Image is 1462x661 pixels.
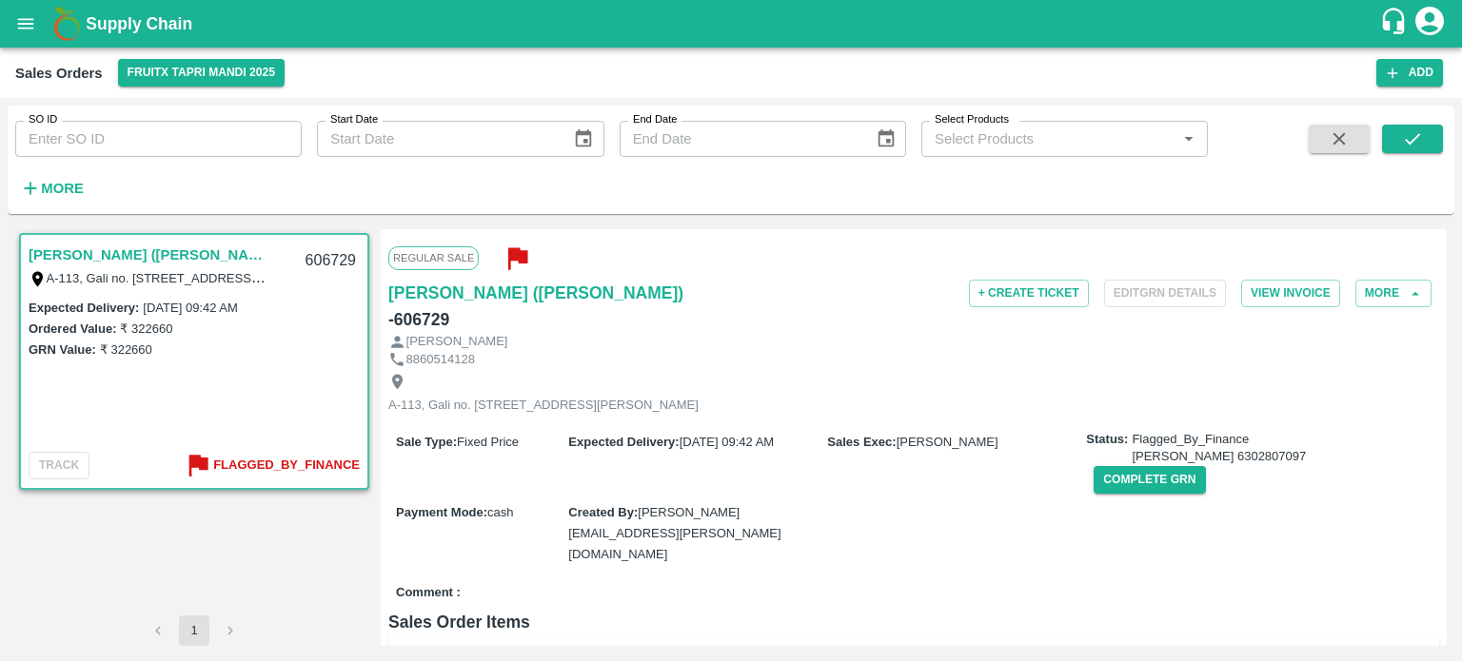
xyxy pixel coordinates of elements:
label: Created By : [568,505,638,519]
b: Flagged_By_Finance [213,455,360,476]
button: Complete GRN [1094,466,1205,494]
div: [PERSON_NAME] 6302807097 [1132,448,1306,466]
span: Flagged_By_Finance [1132,431,1306,466]
img: logo [48,5,86,43]
b: Supply Chain [86,14,192,33]
input: Select Products [927,126,1171,151]
button: Choose date [565,121,602,157]
label: Ordered Value: [29,321,116,336]
label: Payment Mode : [396,505,487,519]
label: GRN Value: [29,342,96,357]
span: [DATE] 09:42 AM [680,435,774,449]
strong: More [41,181,84,196]
input: End Date [620,121,860,157]
button: Choose date [868,121,904,157]
button: Add [1376,59,1443,87]
span: cash [487,505,513,519]
label: ₹ 322660 [100,342,152,357]
label: Sale Type : [396,435,457,449]
button: Flagged_By_Finance [183,450,360,481]
button: open drawer [4,2,48,46]
label: Select Products [935,112,1009,127]
span: Fixed Price [457,435,519,449]
span: Regular Sale [388,246,479,269]
label: A-113, Gali no. [STREET_ADDRESS][PERSON_NAME] [47,270,357,285]
label: Sales Exec : [827,435,896,449]
div: account of current user [1413,4,1447,44]
label: Start Date [330,112,378,127]
label: Expected Delivery : [568,435,679,449]
a: Supply Chain [86,10,1379,37]
label: Expected Delivery : [29,301,139,315]
a: [PERSON_NAME] ([PERSON_NAME]) [388,280,683,306]
div: customer-support [1379,7,1413,41]
button: Open [1176,126,1201,151]
p: 8860514128 [406,351,475,369]
p: A-113, Gali no. [STREET_ADDRESS][PERSON_NAME] [388,397,699,415]
a: [PERSON_NAME] ([PERSON_NAME]) [29,243,267,267]
h6: Sales Order Items [388,609,1439,635]
p: [PERSON_NAME] [406,333,508,351]
label: Status: [1086,431,1128,449]
div: Sales Orders [15,61,103,86]
button: Select DC [118,59,285,87]
div: 606729 [294,239,367,283]
input: Start Date [317,121,558,157]
button: page 1 [179,615,209,646]
button: View Invoice [1241,280,1340,307]
label: Comment : [396,584,461,602]
label: ₹ 322660 [120,321,172,336]
label: SO ID [29,112,57,127]
nav: pagination navigation [140,615,248,646]
span: [PERSON_NAME][EMAIL_ADDRESS][PERSON_NAME][DOMAIN_NAME] [568,505,780,562]
button: More [1355,280,1432,307]
span: [PERSON_NAME] [897,435,998,449]
button: More [15,172,89,204]
label: [DATE] 09:42 AM [143,301,237,315]
input: Enter SO ID [15,121,302,157]
button: + Create Ticket [969,280,1089,307]
label: End Date [633,112,677,127]
h6: - 606729 [388,306,449,333]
